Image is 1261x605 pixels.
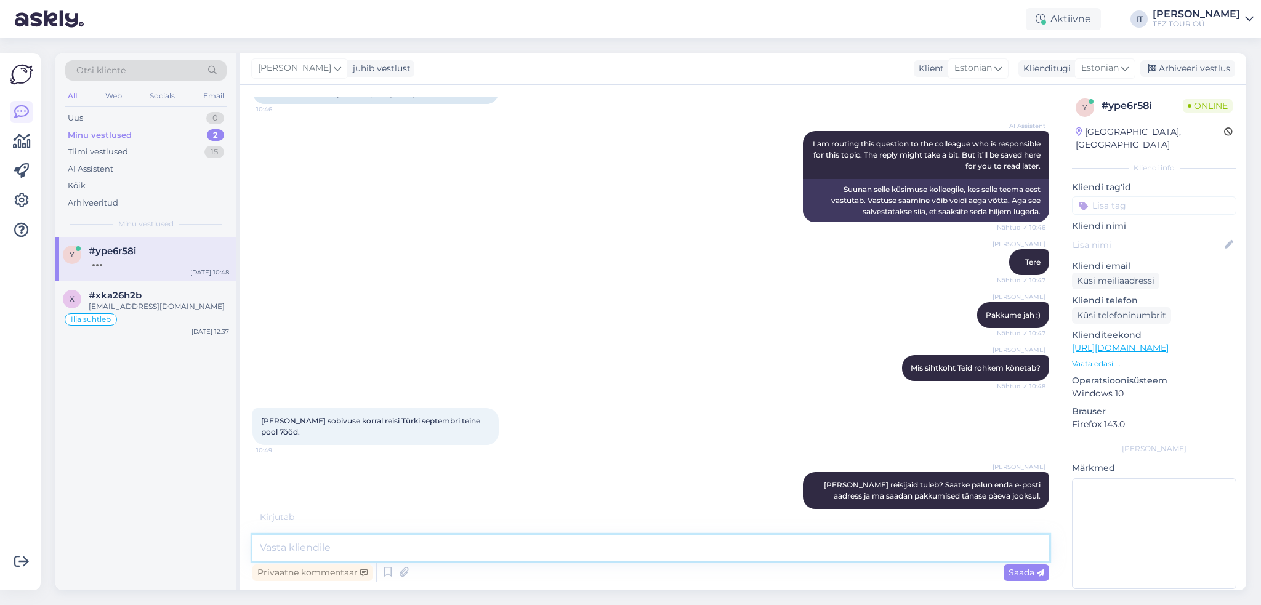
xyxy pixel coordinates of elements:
span: Nähtud ✓ 10:50 [997,510,1045,519]
div: TEZ TOUR OÜ [1153,19,1240,29]
span: I am routing this question to the colleague who is responsible for this topic. The reply might ta... [813,139,1042,170]
p: Operatsioonisüsteem [1072,374,1236,387]
div: Uus [68,112,83,124]
span: Minu vestlused [118,218,174,230]
div: Email [201,88,227,104]
span: y [1082,103,1087,112]
div: Küsi meiliaadressi [1072,273,1159,289]
span: [PERSON_NAME] [993,292,1045,302]
input: Lisa tag [1072,196,1236,215]
span: 10:46 [256,105,302,114]
div: IT [1130,10,1148,28]
div: Tiimi vestlused [68,146,128,158]
p: Klienditeekond [1072,329,1236,342]
span: Ilja suhtleb [71,316,111,323]
span: Nähtud ✓ 10:47 [997,329,1045,338]
span: Pakkume jah :) [986,310,1041,319]
div: Minu vestlused [68,129,132,142]
span: Nähtud ✓ 10:47 [997,276,1045,285]
div: [DATE] 10:48 [190,268,229,277]
span: [PERSON_NAME] [993,345,1045,355]
span: x [70,294,75,303]
div: Klienditugi [1018,62,1071,75]
p: Kliendi nimi [1072,220,1236,233]
p: Firefox 143.0 [1072,418,1236,431]
div: Kliendi info [1072,162,1236,174]
div: juhib vestlust [348,62,411,75]
p: Vaata edasi ... [1072,358,1236,369]
p: Kliendi telefon [1072,294,1236,307]
div: Klient [914,62,944,75]
div: 15 [204,146,224,158]
span: Saada [1009,567,1044,578]
div: AI Assistent [68,163,113,175]
span: Mis sihtkoht Teid rohkem kõnetab? [911,363,1041,372]
div: [PERSON_NAME] [1072,443,1236,454]
div: Kirjutab [252,511,1049,524]
div: Arhiveeritud [68,197,118,209]
span: [PERSON_NAME] reisijaid tuleb? Saatke palun enda e-posti aadress ja ma saadan pakkumised tänase p... [824,480,1042,500]
div: # ype6r58i [1102,98,1183,113]
span: [PERSON_NAME] [993,239,1045,249]
span: . [294,511,296,523]
a: [URL][DOMAIN_NAME] [1072,342,1169,353]
div: [EMAIL_ADDRESS][DOMAIN_NAME] [89,301,229,312]
span: Estonian [1081,62,1119,75]
span: AI Assistent [999,121,1045,130]
div: Aktiivne [1026,8,1101,30]
span: Tere [1025,257,1041,266]
div: 0 [206,112,224,124]
div: Arhiveeri vestlus [1140,60,1235,77]
div: 2 [207,129,224,142]
span: Nähtud ✓ 10:48 [997,382,1045,391]
p: Windows 10 [1072,387,1236,400]
span: Nähtud ✓ 10:46 [997,223,1045,232]
img: Askly Logo [10,63,33,86]
span: 10:49 [256,446,302,455]
span: Otsi kliente [76,64,126,77]
p: Brauser [1072,405,1236,418]
span: [PERSON_NAME] [258,62,331,75]
span: #xka26h2b [89,290,142,301]
div: Küsi telefoninumbrit [1072,307,1171,324]
div: Web [103,88,124,104]
span: [PERSON_NAME] sobivuse korral reisi Türki septembri teine pool 7ööd. [261,416,482,436]
span: Estonian [954,62,992,75]
p: Kliendi tag'id [1072,181,1236,194]
div: Socials [147,88,177,104]
div: Privaatne kommentaar [252,564,373,581]
div: Suunan selle küsimuse kolleegile, kes selle teema eest vastutab. Vastuse saamine võib veidi aega ... [803,179,1049,222]
div: [DATE] 12:37 [191,327,229,336]
p: Kliendi email [1072,260,1236,273]
p: Märkmed [1072,462,1236,475]
div: Kõik [68,180,86,192]
span: [PERSON_NAME] [993,462,1045,471]
span: Online [1183,99,1233,113]
span: #ype6r58i [89,246,136,257]
input: Lisa nimi [1073,238,1222,252]
div: [PERSON_NAME] [1153,9,1240,19]
div: [GEOGRAPHIC_DATA], [GEOGRAPHIC_DATA] [1076,126,1224,151]
a: [PERSON_NAME]TEZ TOUR OÜ [1153,9,1254,29]
div: All [65,88,79,104]
span: y [70,250,75,259]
